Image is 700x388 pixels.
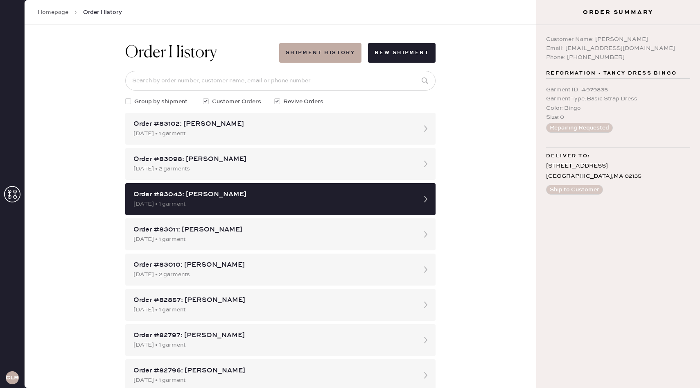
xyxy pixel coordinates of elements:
div: Customer Name: [PERSON_NAME] [546,35,690,44]
div: [DATE] • 2 garments [133,270,413,279]
div: Size : 0 [546,113,690,122]
div: [DATE] • 1 garment [133,376,413,385]
span: Order History [83,8,122,16]
span: Deliver to: [546,151,590,161]
div: Garment ID : # 979835 [546,85,690,94]
div: [DATE] • 1 garment [133,200,413,209]
button: Ship to Customer [546,185,603,195]
div: Color : Bingo [546,104,690,113]
span: Group by shipment [134,97,187,106]
div: Order #83098: [PERSON_NAME] [133,154,413,164]
div: [DATE] • 1 garment [133,235,413,244]
div: Garment Type : Basic Strap Dress [546,94,690,103]
div: Order #83011: [PERSON_NAME] [133,225,413,235]
iframe: Front Chat [661,351,696,386]
button: Repairing Requested [546,123,613,133]
input: Search by order number, customer name, email or phone number [125,71,436,91]
div: Email: [EMAIL_ADDRESS][DOMAIN_NAME] [546,44,690,53]
h1: Order History [125,43,217,63]
button: New Shipment [368,43,436,63]
span: Reformation - TANCY DRESS Bingo [546,68,677,78]
div: Order #82796: [PERSON_NAME] [133,366,413,376]
div: Phone: [PHONE_NUMBER] [546,53,690,62]
span: Customer Orders [212,97,261,106]
div: [STREET_ADDRESS] [GEOGRAPHIC_DATA] , MA 02135 [546,161,690,182]
div: [DATE] • 1 garment [133,129,413,138]
h3: CLR [6,375,18,381]
div: Order #82797: [PERSON_NAME] [133,331,413,340]
div: Order #83010: [PERSON_NAME] [133,260,413,270]
span: Revive Orders [283,97,323,106]
div: [DATE] • 2 garments [133,164,413,173]
h3: Order Summary [536,8,700,16]
div: Order #83043: [PERSON_NAME] [133,190,413,200]
div: Order #83102: [PERSON_NAME] [133,119,413,129]
div: [DATE] • 1 garment [133,305,413,314]
a: Homepage [38,8,68,16]
div: [DATE] • 1 garment [133,340,413,349]
button: Shipment History [279,43,361,63]
div: Order #82857: [PERSON_NAME] [133,295,413,305]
